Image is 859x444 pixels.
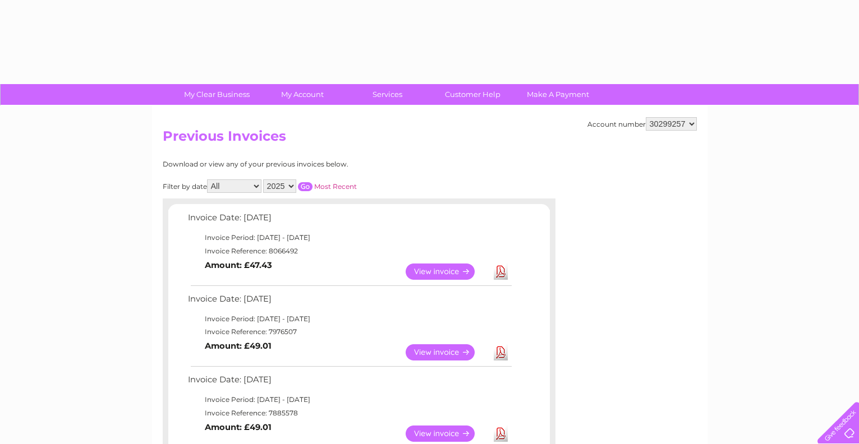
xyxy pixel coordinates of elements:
[185,312,513,326] td: Invoice Period: [DATE] - [DATE]
[406,263,488,280] a: View
[185,292,513,312] td: Invoice Date: [DATE]
[163,128,697,150] h2: Previous Invoices
[494,263,508,280] a: Download
[426,84,519,105] a: Customer Help
[314,182,357,191] a: Most Recent
[171,84,263,105] a: My Clear Business
[205,422,272,432] b: Amount: £49.01
[185,210,513,231] td: Invoice Date: [DATE]
[512,84,604,105] a: Make A Payment
[163,160,457,168] div: Download or view any of your previous invoices below.
[406,344,488,360] a: View
[185,231,513,244] td: Invoice Period: [DATE] - [DATE]
[185,393,513,406] td: Invoice Period: [DATE] - [DATE]
[185,325,513,339] td: Invoice Reference: 7976507
[494,425,508,442] a: Download
[185,244,513,258] td: Invoice Reference: 8066492
[587,117,697,131] div: Account number
[163,179,457,193] div: Filter by date
[185,406,513,420] td: Invoice Reference: 7885578
[205,260,272,270] b: Amount: £47.43
[406,425,488,442] a: View
[185,372,513,393] td: Invoice Date: [DATE]
[205,341,272,351] b: Amount: £49.01
[256,84,348,105] a: My Account
[341,84,434,105] a: Services
[494,344,508,360] a: Download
